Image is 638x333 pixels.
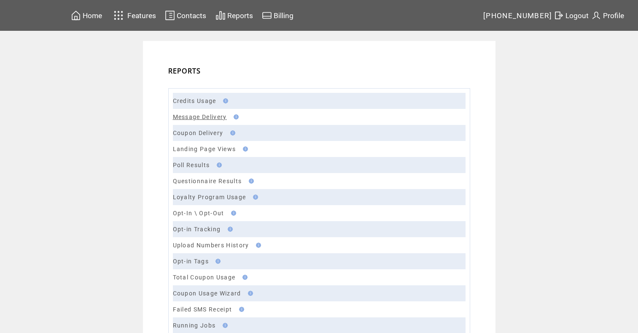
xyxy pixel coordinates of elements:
[165,10,175,21] img: contacts.svg
[221,98,228,103] img: help.gif
[565,11,589,20] span: Logout
[246,179,254,184] img: help.gif
[173,322,216,329] a: Running Jobs
[173,162,210,168] a: Poll Results
[591,10,601,21] img: profile.svg
[231,114,239,119] img: help.gif
[173,274,236,281] a: Total Coupon Usage
[229,211,236,216] img: help.gif
[552,9,590,22] a: Logout
[237,307,244,312] img: help.gif
[227,11,253,20] span: Reports
[262,10,272,21] img: creidtcard.svg
[214,9,254,22] a: Reports
[173,178,242,184] a: Questionnaire Results
[173,194,246,200] a: Loyalty Program Usage
[177,11,206,20] span: Contacts
[173,210,224,217] a: Opt-In \ Opt-Out
[253,243,261,248] img: help.gif
[603,11,624,20] span: Profile
[173,146,236,152] a: Landing Page Views
[240,146,248,152] img: help.gif
[173,242,249,249] a: Upload Numbers History
[173,130,223,136] a: Coupon Delivery
[173,97,216,104] a: Credits Usage
[274,11,293,20] span: Billing
[261,9,295,22] a: Billing
[173,306,232,313] a: Failed SMS Receipt
[173,258,209,265] a: Opt-in Tags
[554,10,564,21] img: exit.svg
[214,162,222,168] img: help.gif
[225,227,233,232] img: help.gif
[70,9,103,22] a: Home
[220,323,228,328] img: help.gif
[483,11,552,20] span: [PHONE_NUMBER]
[164,9,207,22] a: Contacts
[250,195,258,200] img: help.gif
[213,259,221,264] img: help.gif
[173,226,221,233] a: Opt-in Tracking
[71,10,81,21] img: home.svg
[110,7,158,24] a: Features
[215,10,226,21] img: chart.svg
[168,66,201,76] span: REPORTS
[228,130,235,135] img: help.gif
[240,275,248,280] img: help.gif
[173,290,241,297] a: Coupon Usage Wizard
[590,9,625,22] a: Profile
[245,291,253,296] img: help.gif
[173,114,227,120] a: Message Delivery
[83,11,102,20] span: Home
[111,8,126,22] img: features.svg
[127,11,156,20] span: Features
